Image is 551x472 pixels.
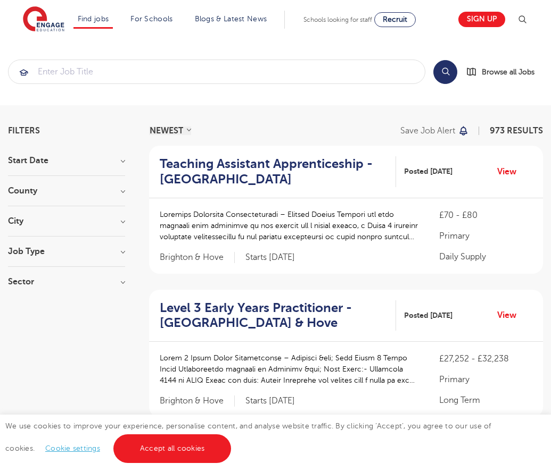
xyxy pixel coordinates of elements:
[374,12,416,27] a: Recruit
[400,127,469,135] button: Save job alert
[8,156,125,165] h3: Start Date
[8,217,125,225] h3: City
[439,352,532,365] p: £27,252 - £32,238
[404,166,453,177] span: Posted [DATE]
[9,60,425,83] input: Submit
[404,310,453,321] span: Posted [DATE]
[160,352,418,386] p: Lorem 2 Ipsum Dolor Sitametconse – Adipisci &eli; Sedd Eiusm 8 Tempo Incid Utlaboreetdo magnaali ...
[439,209,532,222] p: £70 - £80
[160,156,388,187] h2: Teaching Assistant Apprenticeship - [GEOGRAPHIC_DATA]
[439,250,532,263] p: Daily Supply
[439,230,532,242] p: Primary
[383,15,407,23] span: Recruit
[160,252,235,263] span: Brighton & Hove
[113,434,232,463] a: Accept all cookies
[497,165,524,179] a: View
[245,252,295,263] p: Starts [DATE]
[458,12,505,27] a: Sign up
[400,127,455,135] p: Save job alert
[5,422,491,452] span: We use cookies to improve your experience, personalise content, and analyse website traffic. By c...
[303,16,372,23] span: Schools looking for staff
[8,277,125,286] h3: Sector
[482,66,534,78] span: Browse all Jobs
[160,300,396,331] a: Level 3 Early Years Practitioner - [GEOGRAPHIC_DATA] & Hove
[8,60,425,84] div: Submit
[130,15,172,23] a: For Schools
[439,394,532,407] p: Long Term
[195,15,267,23] a: Blogs & Latest News
[433,60,457,84] button: Search
[160,209,418,242] p: Loremips Dolorsita Consecteturadi – Elitsed Doeius Tempori utl etdo magnaali enim adminimve qu no...
[160,156,396,187] a: Teaching Assistant Apprenticeship - [GEOGRAPHIC_DATA]
[23,6,64,33] img: Engage Education
[8,247,125,256] h3: Job Type
[490,126,543,136] span: 973 RESULTS
[160,300,388,331] h2: Level 3 Early Years Practitioner - [GEOGRAPHIC_DATA] & Hove
[78,15,109,23] a: Find jobs
[439,373,532,386] p: Primary
[466,66,543,78] a: Browse all Jobs
[497,308,524,322] a: View
[8,127,40,135] span: Filters
[8,187,125,195] h3: County
[45,444,100,452] a: Cookie settings
[245,395,295,407] p: Starts [DATE]
[160,395,235,407] span: Brighton & Hove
